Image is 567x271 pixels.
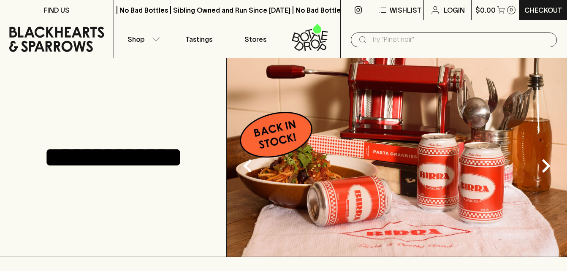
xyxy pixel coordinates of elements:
p: Login [444,5,465,15]
input: Try "Pinot noir" [371,33,550,46]
p: Wishlist [390,5,422,15]
button: Previous [231,149,265,183]
p: Checkout [524,5,562,15]
img: optimise [227,58,567,257]
a: Stores [227,20,284,58]
a: Tastings [171,20,227,58]
button: Shop [114,20,171,58]
p: Tastings [185,34,212,44]
p: 0 [510,8,513,12]
p: Shop [128,34,144,44]
p: FIND US [43,5,70,15]
p: Stores [244,34,266,44]
button: Next [529,149,563,183]
p: $0.00 [475,5,496,15]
